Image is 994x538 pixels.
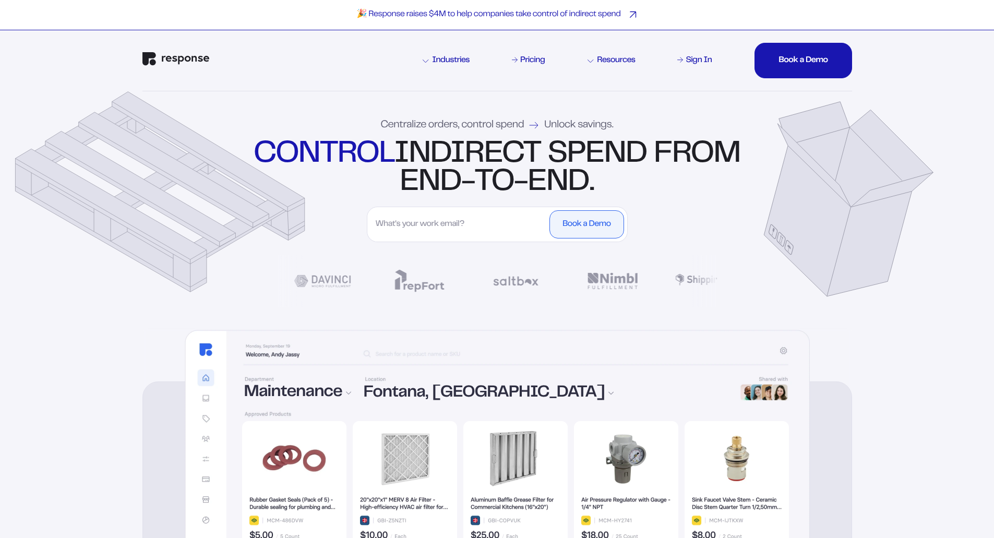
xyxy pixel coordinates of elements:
div: Pricing [520,56,545,65]
div: Maintenance [244,385,352,401]
img: Response Logo [142,52,209,66]
span: Unlock savings. [544,120,613,130]
div: Book a Demo [562,220,610,229]
a: Sign In [676,54,714,67]
div: Sign In [686,56,712,65]
div: Fontana, [GEOGRAPHIC_DATA] [364,385,726,402]
div: Centralize orders, control spend [381,120,614,130]
p: 🎉 Response raises $4M to help companies take control of indirect spend [357,9,621,20]
input: What's your work email? [370,210,547,238]
div: Industries [423,56,470,65]
button: Book a DemoBook a DemoBook a DemoBook a DemoBook a Demo [755,43,852,78]
button: Book a Demo [549,210,624,238]
div: Book a Demo [779,56,828,65]
a: Pricing [510,54,547,67]
div: Resources [588,56,635,65]
a: Response Home [142,52,209,68]
div: indirect spend from end-to-end. [251,140,743,197]
strong: control [254,141,394,168]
